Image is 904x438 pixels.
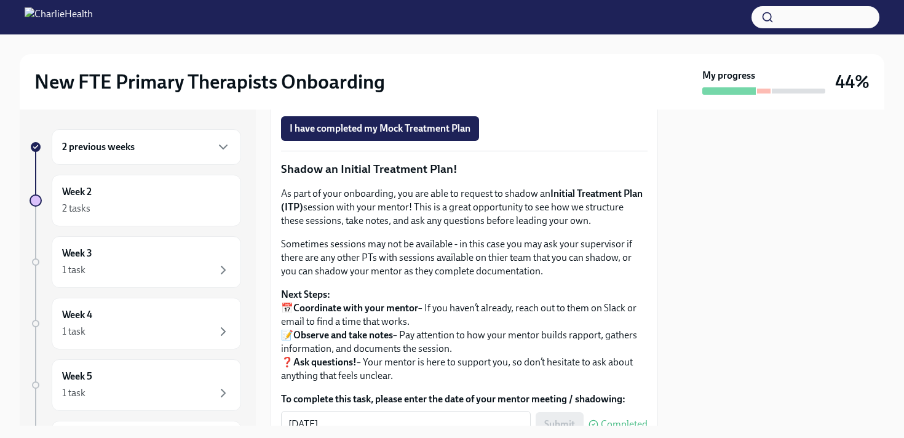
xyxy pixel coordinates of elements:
a: Week 31 task [30,236,241,288]
strong: Coordinate with your mentor [293,302,418,314]
strong: Observe and take notes [293,329,393,341]
h2: New FTE Primary Therapists Onboarding [34,70,385,94]
h6: Week 4 [62,308,92,322]
button: I have completed my Mock Treatment Plan [281,116,479,141]
p: Sometimes sessions may not be available - in this case you may ask your supervisor if there are a... [281,237,648,278]
h3: 44% [835,71,870,93]
span: Completed [601,420,648,429]
div: 1 task [62,386,85,400]
div: 2 tasks [62,202,90,215]
strong: Next Steps: [281,289,330,300]
div: 1 task [62,263,85,277]
strong: My progress [702,69,755,82]
p: 📅 – If you haven’t already, reach out to them on Slack or email to find a time that works. 📝 – Pa... [281,288,648,383]
div: 2 previous weeks [52,129,241,165]
label: To complete this task, please enter the date of your mentor meeting / shadowing: [281,392,648,406]
h6: Week 5 [62,370,92,383]
strong: Ask questions! [293,356,357,368]
a: Week 51 task [30,359,241,411]
textarea: [DATE] [288,417,523,432]
a: Week 41 task [30,298,241,349]
p: Shadow an Initial Treatment Plan! [281,161,648,177]
h6: 2 previous weeks [62,140,135,154]
h6: Week 3 [62,247,92,260]
span: I have completed my Mock Treatment Plan [290,122,470,135]
img: CharlieHealth [25,7,93,27]
h6: Week 2 [62,185,92,199]
div: 1 task [62,325,85,338]
strong: Initial Treatment Plan (ITP) [281,188,643,213]
p: As part of your onboarding, you are able to request to shadow an session with your mentor! This i... [281,187,648,228]
a: Week 22 tasks [30,175,241,226]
